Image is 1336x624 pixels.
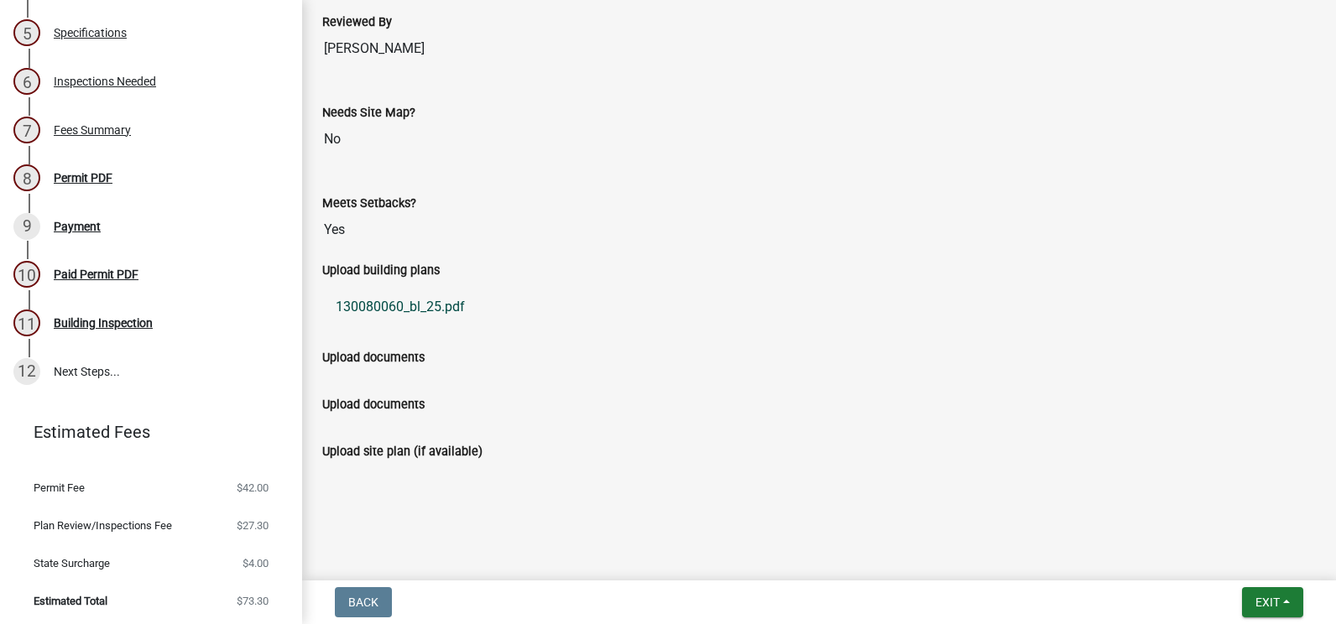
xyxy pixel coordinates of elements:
label: Upload building plans [322,265,440,277]
div: 8 [13,164,40,191]
span: Plan Review/Inspections Fee [34,520,172,531]
span: Permit Fee [34,482,85,493]
div: 10 [13,261,40,288]
span: Estimated Total [34,595,107,606]
label: Meets Setbacks? [322,198,416,210]
div: 11 [13,309,40,336]
div: 5 [13,19,40,46]
div: Building Inspection [54,317,153,329]
span: $4.00 [243,558,269,569]
a: 130080060_bl_25.pdf [322,287,1316,327]
label: Upload site plan (if available) [322,446,483,458]
label: Upload documents [322,399,425,411]
div: 12 [13,358,40,385]
label: Needs Site Map? [322,107,415,119]
span: $42.00 [237,482,269,493]
span: $73.30 [237,595,269,606]
div: 7 [13,117,40,143]
div: Inspections Needed [54,75,156,87]
div: Specifications [54,27,127,39]
span: State Surcharge [34,558,110,569]
div: 6 [13,68,40,95]
div: Paid Permit PDF [54,268,138,280]
span: Exit [1255,595,1280,609]
button: Back [335,587,392,617]
div: Payment [54,221,101,232]
button: Exit [1242,587,1303,617]
span: $27.30 [237,520,269,531]
div: Fees Summary [54,124,131,136]
span: Back [348,595,378,609]
label: Reviewed By [322,17,392,29]
label: Upload documents [322,352,425,364]
div: Permit PDF [54,172,112,184]
a: Estimated Fees [13,415,275,449]
div: 9 [13,213,40,240]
